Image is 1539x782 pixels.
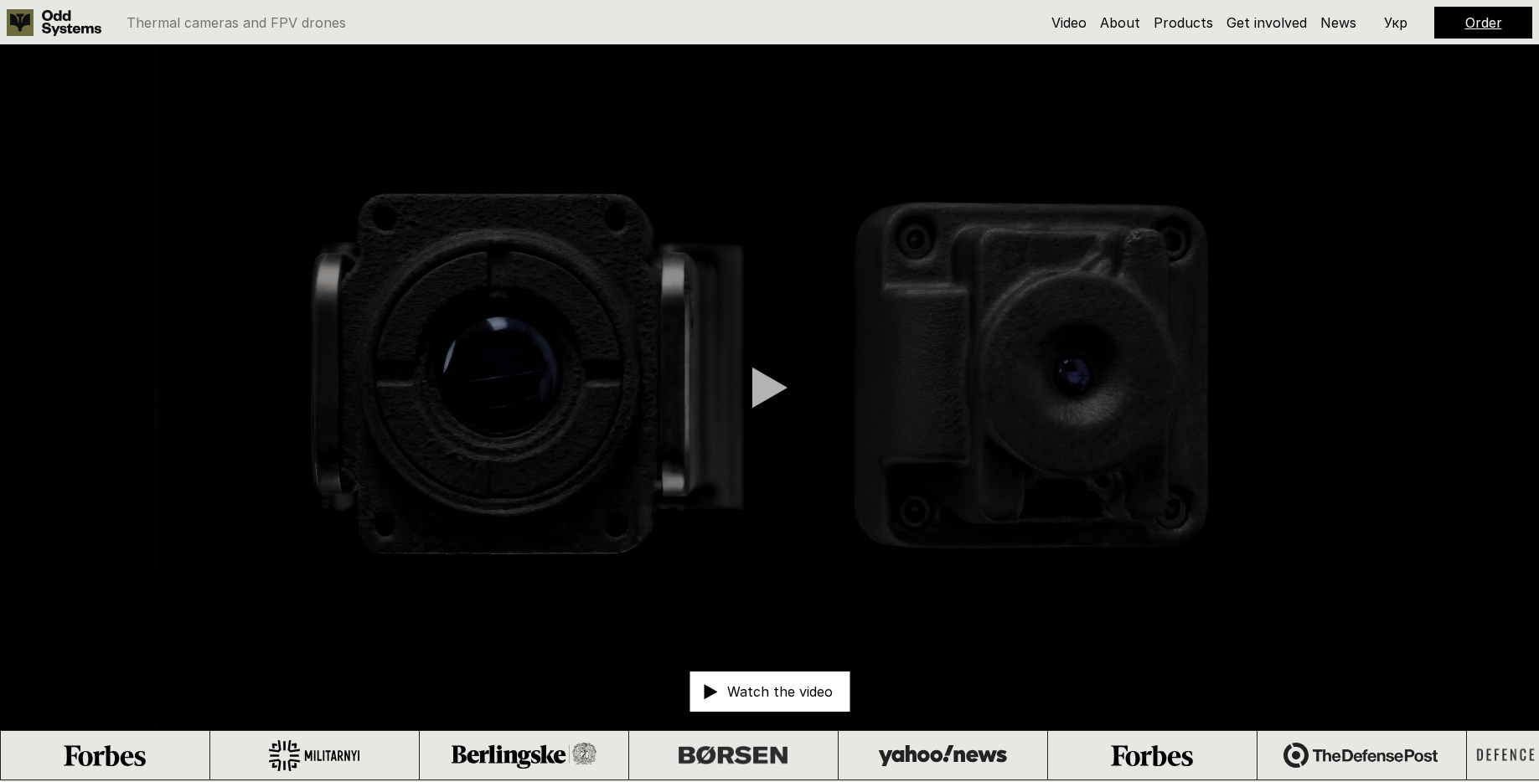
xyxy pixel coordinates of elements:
[1465,14,1502,31] a: Order
[1320,14,1356,31] a: News
[1100,14,1140,31] a: About
[1227,14,1307,31] a: Get involved
[127,16,346,29] p: Thermal cameras and FPV drones
[727,685,833,698] p: Watch the video
[1051,14,1087,31] a: Video
[1154,14,1213,31] a: Products
[1384,16,1407,29] p: Укр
